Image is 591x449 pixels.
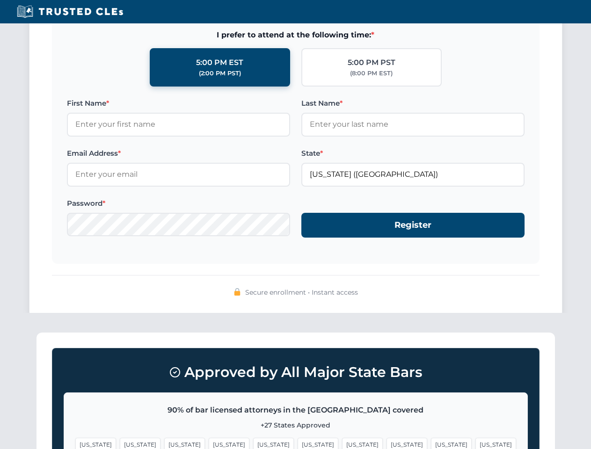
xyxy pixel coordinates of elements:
[67,113,290,136] input: Enter your first name
[301,113,525,136] input: Enter your last name
[75,420,516,430] p: +27 States Approved
[196,57,243,69] div: 5:00 PM EST
[301,213,525,238] button: Register
[14,5,126,19] img: Trusted CLEs
[301,163,525,186] input: Florida (FL)
[199,69,241,78] div: (2:00 PM PST)
[348,57,395,69] div: 5:00 PM PST
[67,29,525,41] span: I prefer to attend at the following time:
[75,404,516,416] p: 90% of bar licensed attorneys in the [GEOGRAPHIC_DATA] covered
[245,287,358,297] span: Secure enrollment • Instant access
[301,148,525,159] label: State
[67,98,290,109] label: First Name
[67,198,290,209] label: Password
[67,163,290,186] input: Enter your email
[64,360,528,385] h3: Approved by All Major State Bars
[350,69,393,78] div: (8:00 PM EST)
[67,148,290,159] label: Email Address
[233,288,241,296] img: 🔒
[301,98,525,109] label: Last Name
